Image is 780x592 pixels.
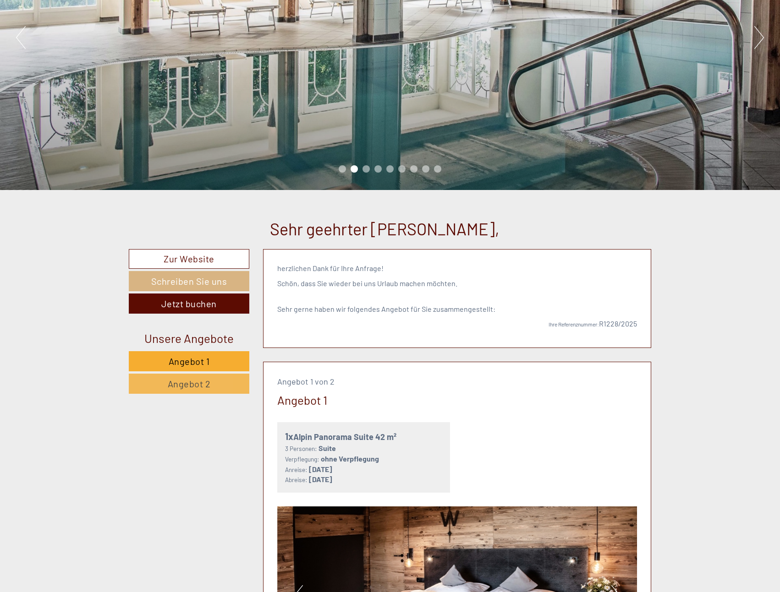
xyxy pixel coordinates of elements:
[285,476,308,483] small: Abreise:
[16,26,26,49] button: Previous
[217,27,346,34] div: Sie
[285,466,308,473] small: Anreise:
[549,321,599,327] span: Ihre Referenznummer:
[129,249,249,269] a: Zur Website
[270,220,500,238] h1: Sehr geehrter [PERSON_NAME],
[285,455,319,463] small: Verpflegung:
[285,445,317,452] small: 3 Personen:
[277,391,327,408] div: Angebot 1
[277,293,637,315] p: Sehr gerne haben wir folgendes Angebot für Sie zusammengestellt:
[169,356,210,367] span: Angebot 1
[212,25,353,53] div: Guten Tag, wie können wir Ihnen helfen?
[277,263,637,274] p: herzlichen Dank für Ihre Anfrage!
[285,431,293,442] b: 1x
[319,444,336,452] b: Suite
[129,330,249,347] div: Unsere Angebote
[129,293,249,314] a: Jetzt buchen
[277,376,335,386] span: Angebot 1 von 2
[309,465,332,473] b: [DATE]
[321,454,379,463] b: ohne Verpflegung
[285,430,443,443] div: Alpin Panorama Suite 42 m²
[217,44,346,51] small: 10:50
[300,237,360,257] button: Senden
[277,278,637,289] p: Schön, dass Sie wieder bei uns Urlaub machen möchten.
[168,378,211,389] span: Angebot 2
[754,26,764,49] button: Next
[277,319,637,329] p: R1228/2025
[157,7,203,22] div: Mittwoch
[129,271,249,291] a: Schreiben Sie uns
[309,475,332,483] b: [DATE]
